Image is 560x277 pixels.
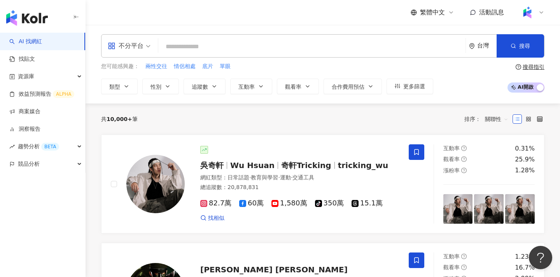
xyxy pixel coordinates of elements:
[443,167,460,174] span: 漲粉率
[280,174,291,181] span: 運動
[18,68,34,85] span: 資源庫
[101,135,544,233] a: KOL Avatar吳奇軒Wu Hsuan奇軒Trickingtricking_wu網紅類型：日常話題·教育與學習·運動·交通工具總追蹤數：20,878,83182.7萬60萬1,580萬350...
[202,63,213,70] span: 底片
[9,108,40,116] a: 商案媒合
[461,265,467,270] span: question-circle
[9,90,74,98] a: 效益預測報告ALPHA
[443,253,460,259] span: 互動率
[220,63,231,70] span: 單眼
[145,63,167,70] span: 兩性交往
[285,84,301,90] span: 觀看率
[461,254,467,259] span: question-circle
[184,79,226,94] button: 追蹤數
[101,63,139,70] span: 您可能感興趣：
[497,34,544,58] button: 搜尋
[479,9,504,16] span: 活動訊息
[238,84,255,90] span: 互動率
[519,43,530,49] span: 搜尋
[477,42,497,49] div: 台灣
[109,84,120,90] span: 類型
[515,263,535,272] div: 16.7%
[9,38,42,46] a: searchAI 找網紅
[505,194,535,224] img: post-image
[6,10,48,26] img: logo
[200,161,224,170] span: 吳奇軒
[101,116,138,122] div: 共 筆
[108,42,115,50] span: appstore
[403,83,425,89] span: 更多篩選
[515,144,535,153] div: 0.31%
[387,79,433,94] button: 更多篩選
[515,166,535,175] div: 1.28%
[230,79,272,94] button: 互動率
[200,265,348,274] span: [PERSON_NAME] [PERSON_NAME]
[208,214,224,222] span: 找相似
[126,155,185,213] img: KOL Avatar
[515,252,535,261] div: 1.23%
[292,174,314,181] span: 交通工具
[324,79,382,94] button: 合作費用預估
[9,55,35,63] a: 找貼文
[249,174,251,181] span: ·
[461,156,467,162] span: question-circle
[474,194,504,224] img: post-image
[174,63,196,70] span: 情侶相處
[443,264,460,270] span: 觀看率
[443,194,473,224] img: post-image
[523,64,544,70] div: 搜尋指引
[230,161,275,170] span: Wu Hsuan
[485,113,508,125] span: 關聯性
[291,174,292,181] span: ·
[142,79,179,94] button: 性別
[332,84,364,90] span: 合作費用預估
[464,113,513,125] div: 排序：
[251,174,278,181] span: 教育與學習
[41,143,59,151] div: BETA
[315,199,344,207] span: 350萬
[281,161,331,170] span: 奇軒Tricking
[443,145,460,151] span: 互動率
[18,155,40,173] span: 競品分析
[173,62,196,71] button: 情侶相處
[219,62,231,71] button: 單眼
[461,146,467,151] span: question-circle
[18,138,59,155] span: 趨勢分析
[200,174,399,182] div: 網紅類型 ：
[516,64,521,70] span: question-circle
[108,40,143,52] div: 不分平台
[352,199,383,207] span: 15.1萬
[277,79,319,94] button: 觀看率
[202,62,213,71] button: 底片
[9,144,15,149] span: rise
[192,84,208,90] span: 追蹤數
[150,84,161,90] span: 性別
[227,174,249,181] span: 日常話題
[200,184,399,191] div: 總追蹤數 ： 20,878,831
[271,199,307,207] span: 1,580萬
[515,155,535,164] div: 25.9%
[338,161,388,170] span: tricking_wu
[529,246,552,269] iframe: Help Scout Beacon - Open
[520,5,535,20] img: Kolr%20app%20icon%20%281%29.png
[461,168,467,173] span: question-circle
[278,174,280,181] span: ·
[420,8,445,17] span: 繁體中文
[200,199,231,207] span: 82.7萬
[443,156,460,162] span: 觀看率
[469,43,475,49] span: environment
[145,62,168,71] button: 兩性交往
[9,125,40,133] a: 洞察報告
[200,214,224,222] a: 找相似
[107,116,132,122] span: 10,000+
[239,199,264,207] span: 60萬
[101,79,138,94] button: 類型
